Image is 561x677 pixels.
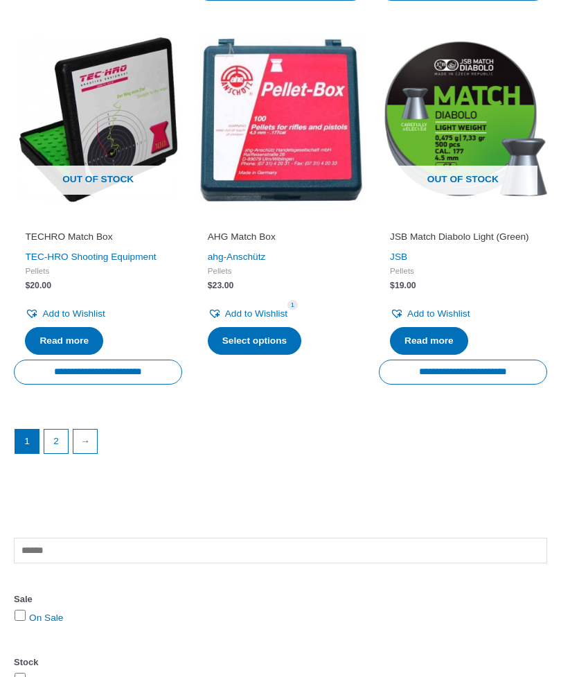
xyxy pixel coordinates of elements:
span: $ [25,281,30,290]
span: Add to Wishlist [407,308,470,319]
h2: AHG Match Box [208,231,354,243]
span: Add to Wishlist [42,308,105,319]
a: Out of stock [379,35,547,204]
span: 1 [287,300,297,309]
div: Stock [14,653,547,671]
a: ahg-Anschütz [208,252,266,262]
bdi: 23.00 [208,281,234,290]
a: Page 2 [44,430,68,453]
iframe: Customer reviews powered by Trustpilot [25,211,171,228]
span: $ [390,281,395,290]
bdi: 20.00 [25,281,51,290]
a: Add to Wishlist [25,305,105,322]
a: Select options for “AHG Match Box” [208,327,301,355]
a: JSB Match Diabolo Light (Green) [390,231,536,248]
a: Read more about “JSB Match Diabolo Light (Green)” [390,327,468,355]
a: → [73,430,97,453]
a: On Sale [29,613,63,623]
img: TECHRO Match Box [14,35,182,204]
bdi: 19.00 [390,281,416,290]
a: AHG Match Box [208,231,354,248]
span: Out of stock [388,166,537,195]
a: TEC-HRO Shooting Equipment [25,252,156,262]
a: JSB [390,252,407,262]
a: TECHRO Match Box [25,231,171,248]
img: JSB Match Diabolo Light [379,35,547,204]
span: $ [208,281,213,290]
iframe: Customer reviews powered by Trustpilot [390,211,536,228]
a: Add to Wishlist [390,305,470,322]
h2: JSB Match Diabolo Light (Green) [390,231,536,243]
span: Page 1 [15,430,39,453]
span: Pellets [25,265,171,276]
h2: TECHRO Match Box [25,231,171,243]
span: Out of stock [24,166,173,195]
div: Sale [14,590,547,608]
span: Pellets [390,265,536,276]
a: Read more about “TECHRO Match Box” [25,327,103,355]
span: Add to Wishlist [225,308,287,319]
a: Out of stock [14,35,182,204]
input: On Sale [15,610,26,621]
span: Pellets [208,265,354,276]
a: Add to Wishlist [208,305,287,322]
img: AHG Match Box [196,35,364,204]
nav: Product Pagination [14,429,547,461]
iframe: Customer reviews powered by Trustpilot [208,211,354,228]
